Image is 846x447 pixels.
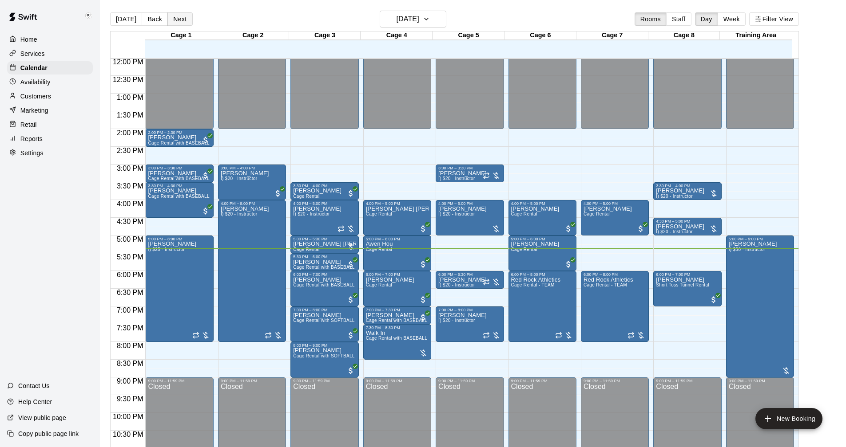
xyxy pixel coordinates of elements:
span: I) $20 - Instructor [221,212,257,216]
span: 12:00 PM [111,58,145,66]
div: 6:00 PM – 7:00 PM: Steve Shakerian [653,271,721,306]
h6: [DATE] [397,13,419,25]
span: Cage Rental with BASEBALL Pitching Machine [366,336,465,341]
div: 5:30 PM – 6:00 PM [293,255,356,259]
span: Cage Rental with BASEBALL Pitching Machine [366,318,465,323]
div: 3:00 PM – 3:30 PM: Cage Rental with BASEBALL Pitching Machine [145,165,213,182]
div: Training Area [720,31,792,40]
p: Home [20,35,37,44]
button: [DATE] [110,12,142,26]
span: All customers have paid [201,171,210,180]
p: Services [20,49,45,58]
div: 7:00 PM – 8:00 PM: Justin Hager [290,306,358,342]
span: 8:00 PM [115,342,146,349]
span: I) $20 - Instructor [656,194,692,199]
span: All customers have paid [346,295,355,304]
span: Recurring event [483,278,490,286]
span: All customers have paid [419,313,428,322]
div: 5:30 PM – 6:00 PM: Albert Marengo [290,253,358,271]
div: 5:00 PM – 5:30 PM [293,237,356,241]
div: 9:00 PM – 11:59 PM [584,379,646,383]
span: All customers have paid [564,260,573,269]
div: 5:00 PM – 9:00 PM: I) $30 - Instructor [726,235,794,377]
div: 8:00 PM – 9:00 PM [293,343,356,348]
span: Cage Rental with BASEBALL Pitching Machine [293,265,392,270]
span: All customers have paid [419,295,428,304]
div: 6:00 PM – 7:00 PM: Sebastián Navarro [363,271,431,306]
p: Help Center [18,397,52,406]
span: 6:00 PM [115,271,146,278]
div: 5:00 PM – 6:00 PM [366,237,429,241]
div: 4:00 PM – 8:00 PM [221,201,283,206]
span: 4:00 PM [115,200,146,208]
span: I) $30 - Instructor [729,247,765,252]
span: All customers have paid [201,136,210,145]
div: 4:00 PM – 5:00 PM [366,201,429,206]
div: 4:00 PM – 5:00 PM: I) $20 - Instructor [436,200,504,235]
p: Marketing [20,106,48,115]
div: 4:00 PM – 5:00 PM [438,201,501,206]
button: Filter View [749,12,799,26]
div: 4:30 PM – 5:00 PM: I) $20 - Instructor [653,218,721,235]
span: Recurring event [628,332,635,339]
div: 4:00 PM – 5:00 PM: Cage Rental [581,200,649,235]
span: Cage Rental [584,212,610,216]
div: Cage 1 [145,31,217,40]
a: Home [7,33,93,46]
div: 6:00 PM – 8:00 PM [584,272,646,277]
p: Availability [20,78,51,86]
div: 7:00 PM – 8:00 PM: I) $20 - Instructor [436,306,504,342]
div: Cage 2 [217,31,289,40]
div: 3:00 PM – 4:00 PM: I) $20 - Instructor [218,165,286,200]
div: 6:00 PM – 8:00 PM [511,272,574,277]
a: Retail [7,118,93,131]
div: 7:00 PM – 8:00 PM [293,308,356,312]
div: 3:30 PM – 4:00 PM [293,184,356,188]
div: 6:00 PM – 7:00 PM: Tom Rafferty [290,271,358,306]
span: I) $20 - Instructor [438,282,475,287]
span: I) $25 - Instructor [148,247,184,252]
div: 4:30 PM – 5:00 PM [656,219,719,223]
a: Settings [7,146,93,160]
span: Recurring event [265,332,272,339]
div: 2:00 PM – 2:30 PM: Ryan Allen [145,129,213,147]
span: All customers have paid [274,189,282,198]
div: 3:00 PM – 3:30 PM [438,166,501,170]
div: 6:00 PM – 7:00 PM [293,272,356,277]
span: All customers have paid [346,189,355,198]
div: 3:00 PM – 3:30 PM [148,166,211,170]
div: 3:30 PM – 4:00 PM [656,184,719,188]
div: 5:00 PM – 8:00 PM [148,237,211,241]
span: 1:30 PM [115,111,146,119]
div: Cage 5 [433,31,504,40]
div: Cage 6 [504,31,576,40]
span: 4:30 PM [115,218,146,225]
a: Customers [7,90,93,103]
button: Day [695,12,718,26]
p: Calendar [20,63,48,72]
div: 3:30 PM – 4:00 PM: I) $20 - Instructor [653,182,721,200]
div: 3:30 PM – 4:30 PM [148,184,211,188]
span: All customers have paid [709,295,718,304]
span: 6:30 PM [115,289,146,296]
button: Week [718,12,746,26]
span: 5:30 PM [115,253,146,261]
div: 5:00 PM – 6:00 PM: Awen Hou [363,235,431,271]
span: 8:30 PM [115,360,146,367]
div: 3:00 PM – 3:30 PM: I) $20 - Instructor [436,165,504,182]
span: 12:30 PM [111,76,145,83]
span: Cage Rental [293,194,319,199]
a: Reports [7,132,93,145]
a: Marketing [7,104,93,117]
span: 10:30 PM [111,431,145,438]
span: 10:00 PM [111,413,145,420]
span: 9:00 PM [115,377,146,385]
div: 4:00 PM – 5:00 PM [511,201,574,206]
span: Cage Rental - TEAM [511,282,555,287]
span: All customers have paid [346,366,355,375]
span: All customers have paid [346,260,355,269]
div: 9:00 PM – 11:59 PM [293,379,356,383]
div: 6:00 PM – 7:00 PM [656,272,719,277]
